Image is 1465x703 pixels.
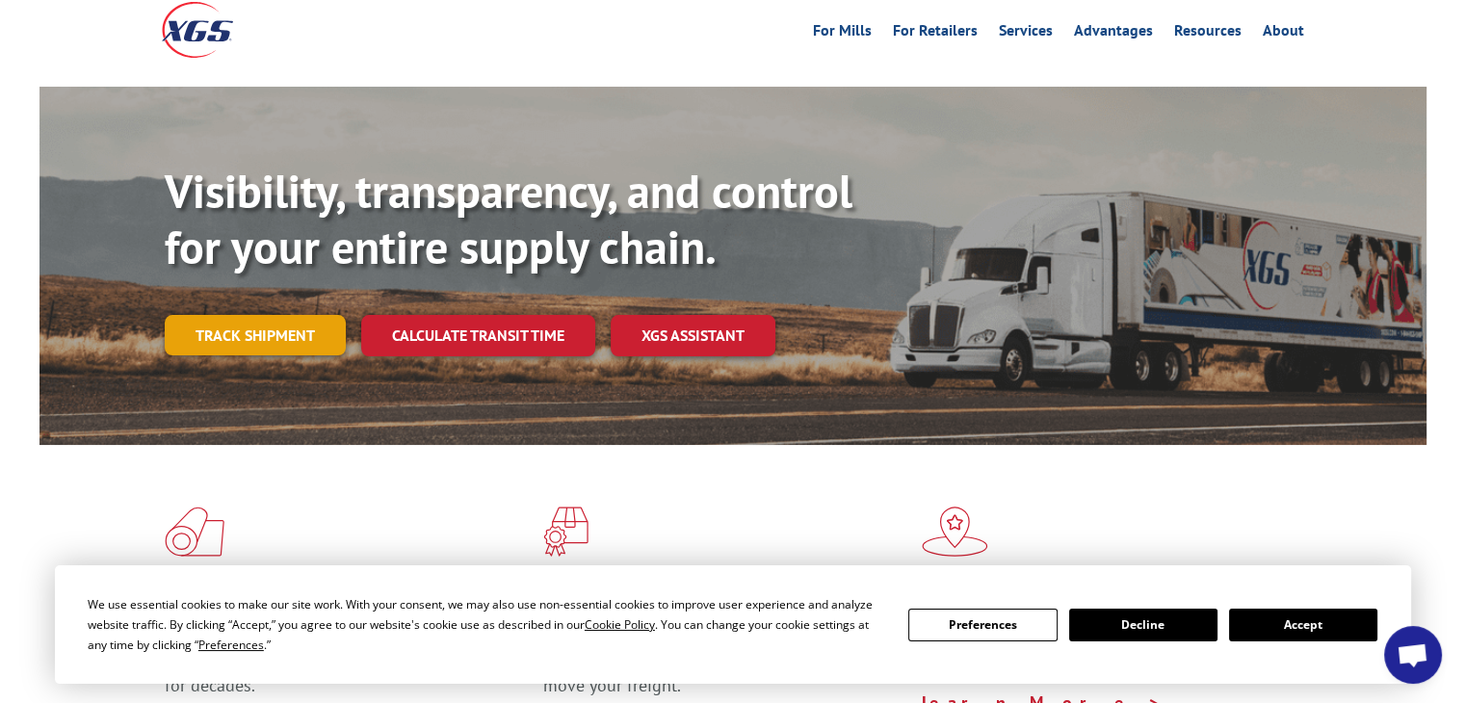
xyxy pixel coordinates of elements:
[813,23,872,44] a: For Mills
[1229,609,1377,641] button: Accept
[585,616,655,633] span: Cookie Policy
[1069,609,1217,641] button: Decline
[543,507,589,557] img: xgs-icon-focused-on-flooring-red
[198,637,264,653] span: Preferences
[1074,23,1153,44] a: Advantages
[893,23,978,44] a: For Retailers
[165,315,346,355] a: Track shipment
[55,565,1411,684] div: Cookie Consent Prompt
[1263,23,1304,44] a: About
[1174,23,1242,44] a: Resources
[165,628,528,696] span: As an industry carrier of choice, XGS has brought innovation and dedication to flooring logistics...
[165,507,224,557] img: xgs-icon-total-supply-chain-intelligence-red
[922,507,988,557] img: xgs-icon-flagship-distribution-model-red
[999,23,1053,44] a: Services
[1384,626,1442,684] div: Open chat
[611,315,775,356] a: XGS ASSISTANT
[361,315,595,356] a: Calculate transit time
[88,594,885,655] div: We use essential cookies to make our site work. With your consent, we may also use non-essential ...
[908,609,1057,641] button: Preferences
[165,161,852,276] b: Visibility, transparency, and control for your entire supply chain.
